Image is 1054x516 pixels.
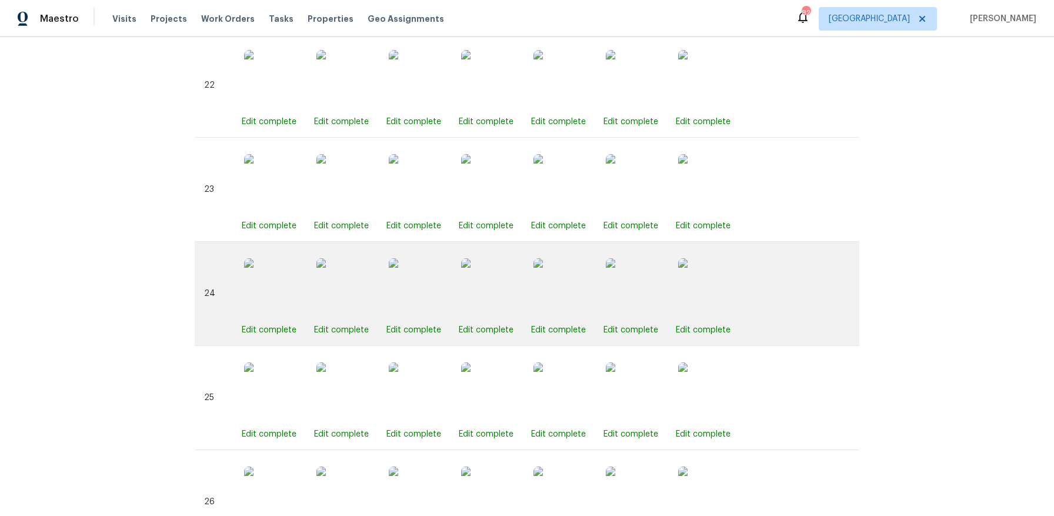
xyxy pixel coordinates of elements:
span: Maestro [40,13,79,25]
div: Edit complete [603,428,658,440]
div: Edit complete [242,220,296,232]
span: Work Orders [201,13,255,25]
div: Edit complete [459,220,513,232]
div: Edit complete [531,116,586,128]
span: Tasks [269,15,293,23]
td: 23 [195,138,232,242]
div: Edit complete [386,220,441,232]
td: 22 [195,34,232,138]
div: Edit complete [386,324,441,336]
div: Edit complete [603,220,658,232]
div: Edit complete [459,324,513,336]
div: Edit complete [531,324,586,336]
div: Edit complete [676,428,731,440]
div: Edit complete [386,116,441,128]
div: Edit complete [531,428,586,440]
div: Edit complete [603,324,658,336]
div: Edit complete [242,324,296,336]
div: Edit complete [242,116,296,128]
div: Edit complete [459,428,513,440]
span: Properties [308,13,353,25]
div: Edit complete [676,220,731,232]
span: [PERSON_NAME] [965,13,1036,25]
span: Geo Assignments [368,13,444,25]
div: Edit complete [386,428,441,440]
div: Edit complete [314,324,369,336]
div: Edit complete [603,116,658,128]
div: Edit complete [676,324,731,336]
span: Visits [112,13,136,25]
td: 24 [195,242,232,346]
div: 82 [802,7,810,19]
div: Edit complete [531,220,586,232]
div: Edit complete [242,428,296,440]
td: 25 [195,346,232,450]
div: Edit complete [314,428,369,440]
span: Projects [151,13,187,25]
div: Edit complete [459,116,513,128]
div: Edit complete [314,116,369,128]
div: Edit complete [676,116,731,128]
div: Edit complete [314,220,369,232]
span: [GEOGRAPHIC_DATA] [829,13,910,25]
